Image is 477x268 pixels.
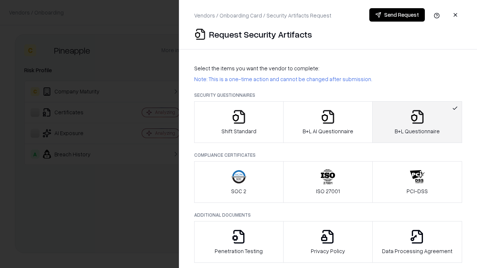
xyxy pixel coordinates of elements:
p: Vendors / Onboarding Card / Security Artifacts Request [194,12,331,19]
p: Security Questionnaires [194,92,462,98]
p: SOC 2 [231,187,246,195]
p: Data Processing Agreement [382,247,452,255]
button: Privacy Policy [283,221,373,263]
p: Request Security Artifacts [209,28,312,40]
p: Compliance Certificates [194,152,462,158]
button: Shift Standard [194,101,284,143]
button: Penetration Testing [194,221,284,263]
button: SOC 2 [194,161,284,203]
p: Note: This is a one-time action and cannot be changed after submission. [194,75,462,83]
button: B+L AI Questionnaire [283,101,373,143]
p: B+L AI Questionnaire [303,127,353,135]
button: PCI-DSS [372,161,462,203]
p: PCI-DSS [407,187,428,195]
p: ISO 27001 [316,187,340,195]
p: Select the items you want the vendor to complete: [194,64,462,72]
button: ISO 27001 [283,161,373,203]
button: Send Request [369,8,425,22]
p: Additional Documents [194,212,462,218]
button: Data Processing Agreement [372,221,462,263]
p: Penetration Testing [215,247,263,255]
p: B+L Questionnaire [395,127,440,135]
p: Privacy Policy [311,247,345,255]
button: B+L Questionnaire [372,101,462,143]
p: Shift Standard [221,127,256,135]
